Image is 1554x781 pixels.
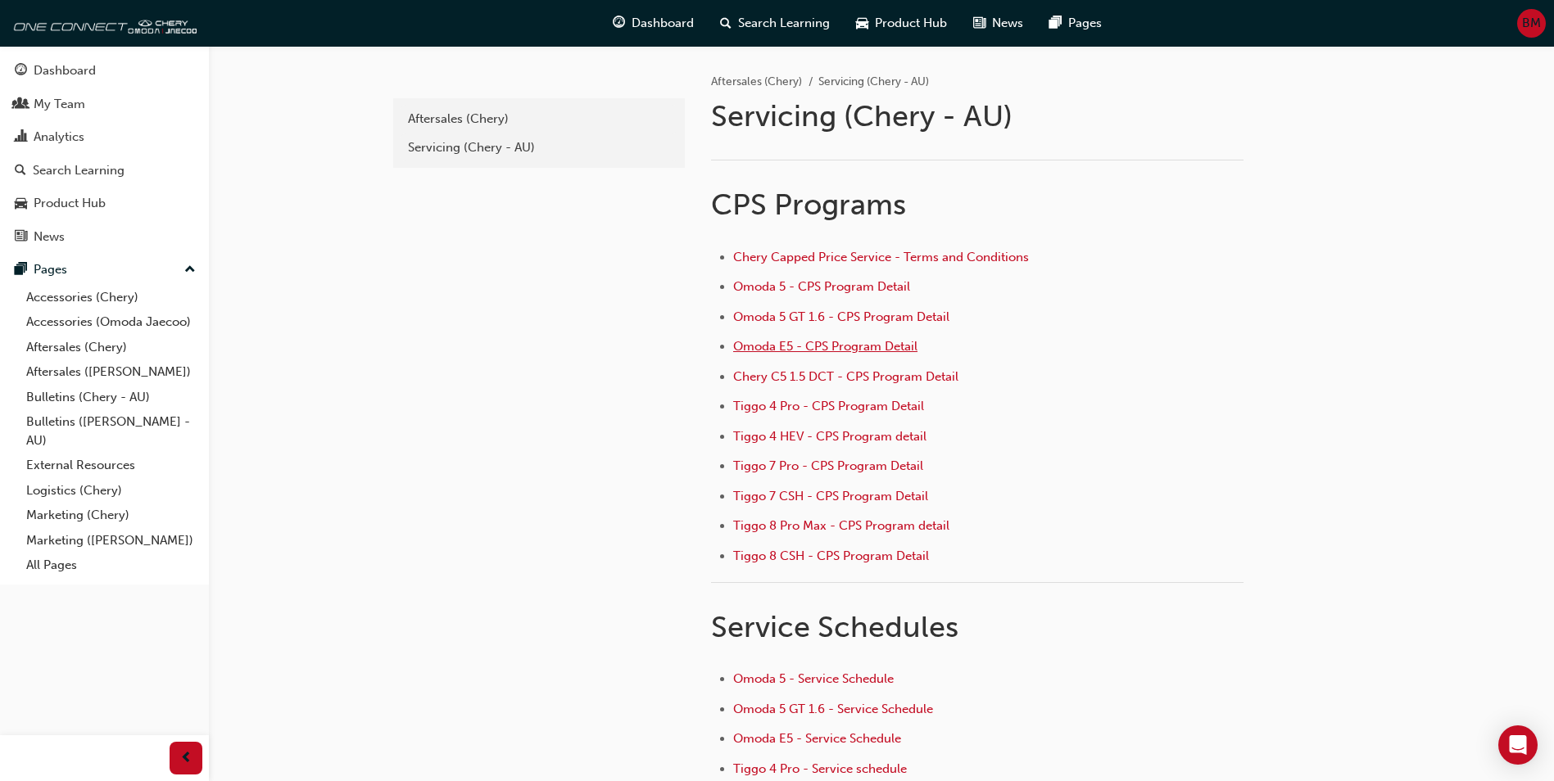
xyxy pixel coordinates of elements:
[400,133,678,162] a: Servicing (Chery - AU)
[733,309,949,324] a: Omoda 5 GT 1.6 - CPS Program Detail
[707,7,843,40] a: search-iconSearch Learning
[7,222,202,252] a: News
[733,549,929,563] a: Tiggo 8 CSH - CPS Program Detail
[400,105,678,133] a: Aftersales (Chery)
[733,399,924,413] a: Tiggo 4 Pro - CPS Program Detail
[1522,14,1541,33] span: BM
[20,553,202,578] a: All Pages
[15,130,27,145] span: chart-icon
[20,503,202,528] a: Marketing (Chery)
[7,188,202,219] a: Product Hub
[20,478,202,503] a: Logistics (Chery)
[34,228,65,246] div: News
[15,164,26,178] span: search-icon
[632,14,694,33] span: Dashboard
[20,409,202,453] a: Bulletins ([PERSON_NAME] - AU)
[1036,7,1115,40] a: pages-iconPages
[733,458,923,473] a: Tiggo 7 Pro - CPS Program Detail
[613,13,625,34] span: guage-icon
[184,260,196,281] span: up-icon
[20,385,202,410] a: Bulletins (Chery - AU)
[408,138,670,157] div: Servicing (Chery - AU)
[733,279,910,294] a: Omoda 5 - CPS Program Detail
[20,359,202,385] a: Aftersales ([PERSON_NAME])
[15,97,27,112] span: people-icon
[7,56,202,86] a: Dashboard
[34,61,96,80] div: Dashboard
[711,609,958,644] span: Service Schedules
[20,453,202,478] a: External Resources
[973,13,985,34] span: news-icon
[733,429,927,444] a: Tiggo 4 HEV - CPS Program detail
[34,95,85,114] div: My Team
[875,14,947,33] span: Product Hub
[733,671,894,686] a: Omoda 5 - Service Schedule
[1498,725,1538,765] div: Open Intercom Messenger
[408,110,670,129] div: Aftersales (Chery)
[34,128,84,147] div: Analytics
[720,13,732,34] span: search-icon
[7,255,202,285] button: Pages
[7,89,202,120] a: My Team
[960,7,1036,40] a: news-iconNews
[15,196,27,211] span: car-icon
[733,339,917,354] a: Omoda E5 - CPS Program Detail
[856,13,868,34] span: car-icon
[1068,14,1102,33] span: Pages
[180,748,193,769] span: prev-icon
[8,7,197,39] img: oneconnect
[1049,13,1062,34] span: pages-icon
[20,285,202,310] a: Accessories (Chery)
[34,260,67,279] div: Pages
[711,98,1248,134] h1: Servicing (Chery - AU)
[818,73,929,92] li: Servicing (Chery - AU)
[1517,9,1546,38] button: BM
[20,309,202,335] a: Accessories (Omoda Jaecoo)
[733,489,928,503] a: Tiggo 7 CSH - CPS Program Detail
[711,187,906,222] span: CPS Programs
[15,263,27,278] span: pages-icon
[843,7,960,40] a: car-iconProduct Hub
[34,194,106,213] div: Product Hub
[733,731,901,746] a: Omoda E5 - Service Schedule
[600,7,707,40] a: guage-iconDashboard
[733,369,958,384] a: Chery C5 1.5 DCT - CPS Program Detail
[15,64,27,79] span: guage-icon
[33,161,125,180] div: Search Learning
[7,52,202,255] button: DashboardMy TeamAnalyticsSearch LearningProduct HubNews
[992,14,1023,33] span: News
[7,156,202,186] a: Search Learning
[20,335,202,360] a: Aftersales (Chery)
[733,761,907,776] a: Tiggo 4 Pro - Service schedule
[733,518,949,533] a: Tiggo 8 Pro Max - CPS Program detail
[733,250,1029,264] a: Chery Capped Price Service - Terms and Conditions
[20,528,202,553] a: Marketing ([PERSON_NAME])
[733,702,933,716] a: Omoda 5 GT 1.6 - Service Schedule
[711,74,802,88] a: Aftersales (Chery)
[15,230,27,245] span: news-icon
[7,122,202,152] a: Analytics
[738,14,830,33] span: Search Learning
